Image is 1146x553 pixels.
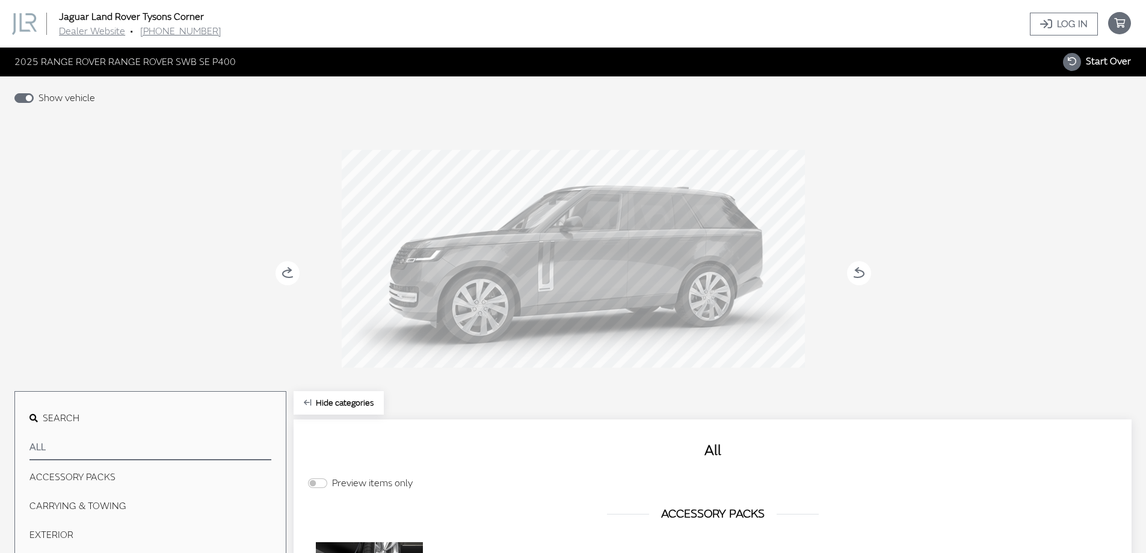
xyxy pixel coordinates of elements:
[308,440,1117,462] h2: All
[59,25,125,37] a: Dealer Website
[130,25,133,37] span: •
[12,13,57,35] a: Jaguar Land Rover Tysons Corner logo
[1086,55,1131,67] span: Start Over
[59,11,204,23] a: Jaguar Land Rover Tysons Corner
[29,494,271,518] button: CARRYING & TOWING
[29,435,271,460] button: All
[316,398,374,408] span: Click to hide category section.
[43,412,79,424] span: Search
[1030,13,1098,36] a: Log In
[140,25,221,37] a: [PHONE_NUMBER]
[308,505,1117,523] h3: ACCESSORY PACKS
[12,13,37,35] img: Dashboard
[14,55,236,69] span: 2025 RANGE ROVER RANGE ROVER SWB SE P400
[1057,17,1088,31] span: Log In
[1107,2,1146,45] button: your cart
[29,465,271,489] button: ACCESSORY PACKS
[294,391,384,415] button: Hide categories
[1062,52,1132,72] button: Start Over
[39,91,95,105] label: Show vehicle
[332,476,413,490] label: Preview items only
[29,523,271,547] button: EXTERIOR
